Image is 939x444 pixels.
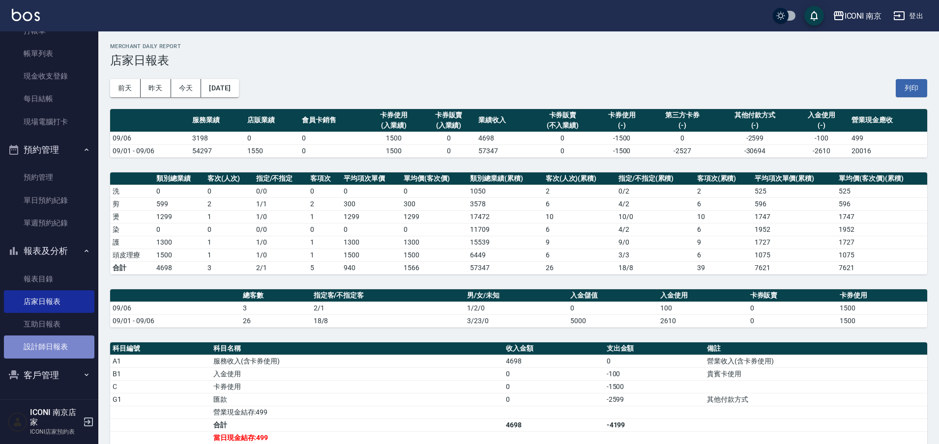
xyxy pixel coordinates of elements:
[476,132,531,144] td: 4698
[254,236,308,249] td: 1 / 0
[110,380,211,393] td: C
[110,144,190,157] td: 09/01 - 09/06
[154,249,205,261] td: 1500
[421,144,476,157] td: 0
[531,144,594,157] td: 0
[4,362,94,388] button: 客戶管理
[211,380,503,393] td: 卡券使用
[543,249,616,261] td: 6
[836,223,927,236] td: 1952
[366,132,421,144] td: 1500
[503,380,604,393] td: 0
[424,110,474,120] div: 卡券販賣
[211,406,503,418] td: 營業現金結存:499
[299,144,366,157] td: 0
[836,249,927,261] td: 1075
[141,79,171,97] button: 昨天
[308,249,341,261] td: 1
[836,261,927,274] td: 7621
[110,249,154,261] td: 頭皮理療
[211,367,503,380] td: 入金使用
[308,210,341,223] td: 1
[424,120,474,131] div: (入業績)
[110,314,240,327] td: 09/01 - 09/06
[211,342,503,355] th: 科目名稱
[110,223,154,236] td: 染
[299,109,366,132] th: 會員卡銷售
[748,289,838,302] th: 卡券販賣
[110,367,211,380] td: B1
[240,314,311,327] td: 26
[465,302,568,314] td: 1/2/0
[154,210,205,223] td: 1299
[110,185,154,197] td: 洗
[4,87,94,110] a: 每日結帳
[110,132,190,144] td: 09/06
[211,418,503,431] td: 合計
[205,261,254,274] td: 3
[616,236,695,249] td: 9 / 0
[341,197,401,210] td: 300
[476,109,531,132] th: 業績收入
[604,342,705,355] th: 支出金額
[704,342,927,355] th: 備註
[341,185,401,197] td: 0
[311,289,465,302] th: 指定客/不指定客
[794,132,849,144] td: -100
[543,236,616,249] td: 9
[4,268,94,290] a: 報表目錄
[308,185,341,197] td: 0
[752,210,837,223] td: 1747
[245,144,300,157] td: 1550
[695,236,752,249] td: 9
[308,172,341,185] th: 客項次
[543,172,616,185] th: 客次(人次)(累積)
[110,172,927,275] table: a dense table
[341,223,401,236] td: 0
[341,236,401,249] td: 1300
[849,132,927,144] td: 499
[468,261,543,274] td: 57347
[804,6,824,26] button: save
[604,367,705,380] td: -100
[616,249,695,261] td: 3 / 3
[4,137,94,163] button: 預約管理
[4,166,94,189] a: 預約管理
[748,314,838,327] td: 0
[8,412,28,432] img: Person
[616,172,695,185] th: 指定/不指定(累積)
[401,223,468,236] td: 0
[695,185,752,197] td: 2
[341,172,401,185] th: 平均項次單價
[616,223,695,236] td: 4 / 2
[718,110,792,120] div: 其他付款方式
[401,197,468,210] td: 300
[110,289,927,328] table: a dense table
[543,223,616,236] td: 6
[695,210,752,223] td: 10
[468,172,543,185] th: 類別總業績(累積)
[716,132,794,144] td: -2599
[543,185,616,197] td: 2
[254,197,308,210] td: 1 / 1
[154,223,205,236] td: 0
[308,261,341,274] td: 5
[110,43,927,50] h2: Merchant Daily Report
[308,236,341,249] td: 1
[110,197,154,210] td: 剪
[568,289,658,302] th: 入金儲值
[205,185,254,197] td: 0
[752,249,837,261] td: 1075
[154,197,205,210] td: 599
[4,189,94,212] a: 單日預約紀錄
[836,197,927,210] td: 596
[401,185,468,197] td: 0
[752,197,837,210] td: 596
[531,132,594,144] td: 0
[695,261,752,274] td: 39
[211,431,503,444] td: 當日現金結存:499
[568,314,658,327] td: 5000
[604,355,705,367] td: 0
[110,79,141,97] button: 前天
[205,249,254,261] td: 1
